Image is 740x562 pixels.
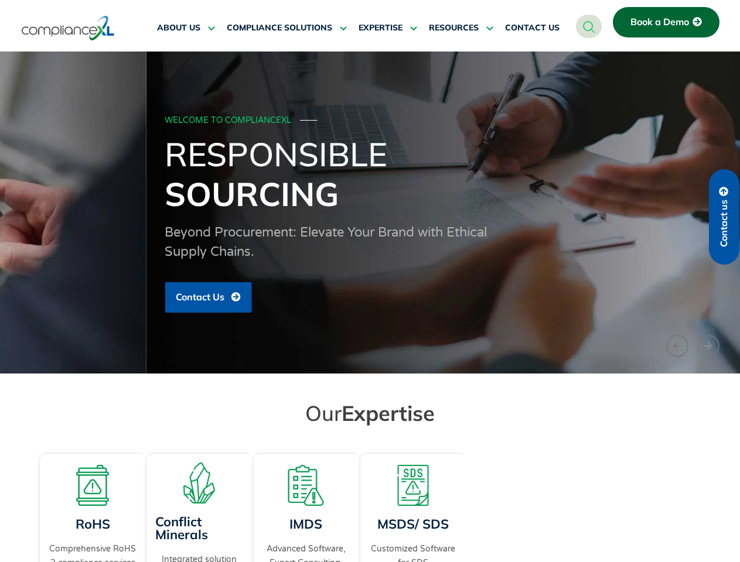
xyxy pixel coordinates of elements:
a: COMPLIANCE SOLUTIONS [227,14,347,42]
img: A representation of minerals [179,462,220,503]
img: logo-one.svg [22,15,115,42]
a: RoHS [75,516,110,532]
span: Contact us [719,200,729,247]
a: Book a Demo [613,7,719,37]
span: Expertise [342,400,435,426]
span: ABOUT US [157,23,200,33]
a: Conflict Minerals [155,513,208,543]
span: Sourcing [165,173,339,214]
a: navsearch-button [576,15,602,38]
a: Contact us [709,169,739,265]
a: CONTACT US [505,14,560,42]
span: Beyond Procurement: Elevate Your Brand with Ethical Supply Chains. [165,225,487,259]
a: MSDS/ SDS [377,516,449,532]
img: A warning board with SDS displaying [393,465,434,506]
span: COMPLIANCE SOLUTIONS [227,23,332,33]
img: A list board with a warning [285,465,326,506]
span: ─── [300,115,318,125]
h2: Our [42,400,698,426]
span: Contact Us [176,292,224,303]
img: A board with a warning sign [72,465,113,506]
a: ABOUT US [157,14,215,42]
span: Book a Demo [630,17,689,28]
a: IMDS [289,516,322,532]
a: RESOURCES [429,14,493,42]
a: EXPERTISE [359,14,417,42]
span: CONTACT US [505,23,560,33]
span: RESOURCES [429,23,479,33]
span: EXPERTISE [359,23,403,33]
a: Contact Us [165,282,251,313]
